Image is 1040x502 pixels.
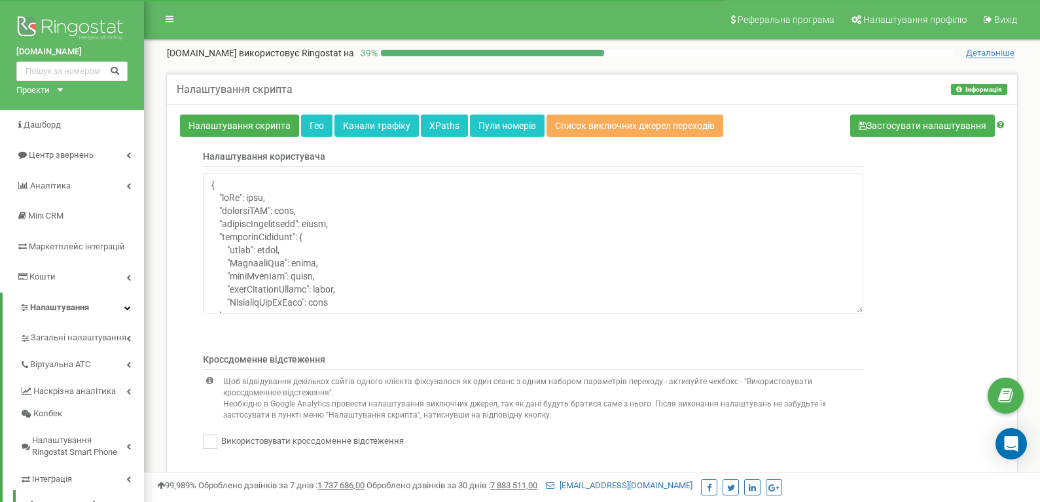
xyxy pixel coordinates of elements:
[20,464,144,491] a: Інтеграція
[863,14,967,25] span: Налаштування профілю
[203,173,863,314] textarea: { "loRe": ipsu, "dolorsiTAM": cons, "adipiscIngelitsedd": eiusm, "temporinCididunt": { "utlab": e...
[30,181,71,190] span: Аналiтика
[198,480,365,490] span: Оброблено дзвінків за 7 днів :
[239,48,354,58] span: використовує Ringostat на
[20,376,144,403] a: Наскрізна аналітика
[16,13,128,46] img: Ringostat logo
[203,150,863,167] p: Налаштування користувача
[546,480,692,490] a: [EMAIL_ADDRESS][DOMAIN_NAME]
[203,353,863,370] p: Кроссдоменне відстеження
[157,480,196,490] span: 99,989%
[16,46,128,58] a: [DOMAIN_NAME]
[334,115,419,137] a: Канали трафіку
[421,115,468,137] a: XPaths
[177,84,293,96] h5: Налаштування скрипта
[28,211,63,221] span: Mini CRM
[354,46,381,60] p: 39 %
[167,46,354,60] p: [DOMAIN_NAME]
[20,403,144,425] a: Колбек
[32,473,72,486] span: Інтеграція
[29,150,94,160] span: Центр звернень
[490,480,537,490] u: 7 883 511,00
[24,120,61,130] span: Дашборд
[547,115,723,137] a: Список виключних джерел переходів
[994,14,1017,25] span: Вихід
[367,480,537,490] span: Оброблено дзвінків за 30 днів :
[217,435,404,448] label: Використовувати кроссдоменне відстеження
[30,359,90,371] span: Віртуальна АТС
[3,293,144,323] a: Налаштування
[738,14,834,25] span: Реферальна програма
[33,385,116,398] span: Наскрізна аналітика
[180,115,299,137] a: Налаштування скрипта
[966,48,1014,58] span: Детальніше
[951,84,1007,95] button: Інформація
[850,115,995,137] button: Застосувати налаштування
[32,435,126,459] span: Налаштування Ringostat Smart Phone
[16,84,50,97] div: Проєкти
[16,62,128,81] input: Пошук за номером
[29,272,56,281] span: Кошти
[317,480,365,490] u: 1 737 686,00
[20,350,144,376] a: Віртуальна АТС
[223,376,863,399] p: Щоб відвідування декількох сайтів одного клієнта фіксувалося як один сеанс з одним набором параме...
[301,115,332,137] a: Гео
[470,115,545,137] a: Пули номерів
[20,425,144,464] a: Налаштування Ringostat Smart Phone
[33,408,62,420] span: Колбек
[31,332,126,344] span: Загальні налаштування
[995,428,1027,459] div: Open Intercom Messenger
[30,302,89,312] span: Налаштування
[20,323,144,350] a: Загальні налаштування
[223,399,863,421] p: Необхідно в Google Analytics провести налаштування виключних джерел, так як дані будуть братися с...
[29,242,125,251] span: Маркетплейс інтеграцій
